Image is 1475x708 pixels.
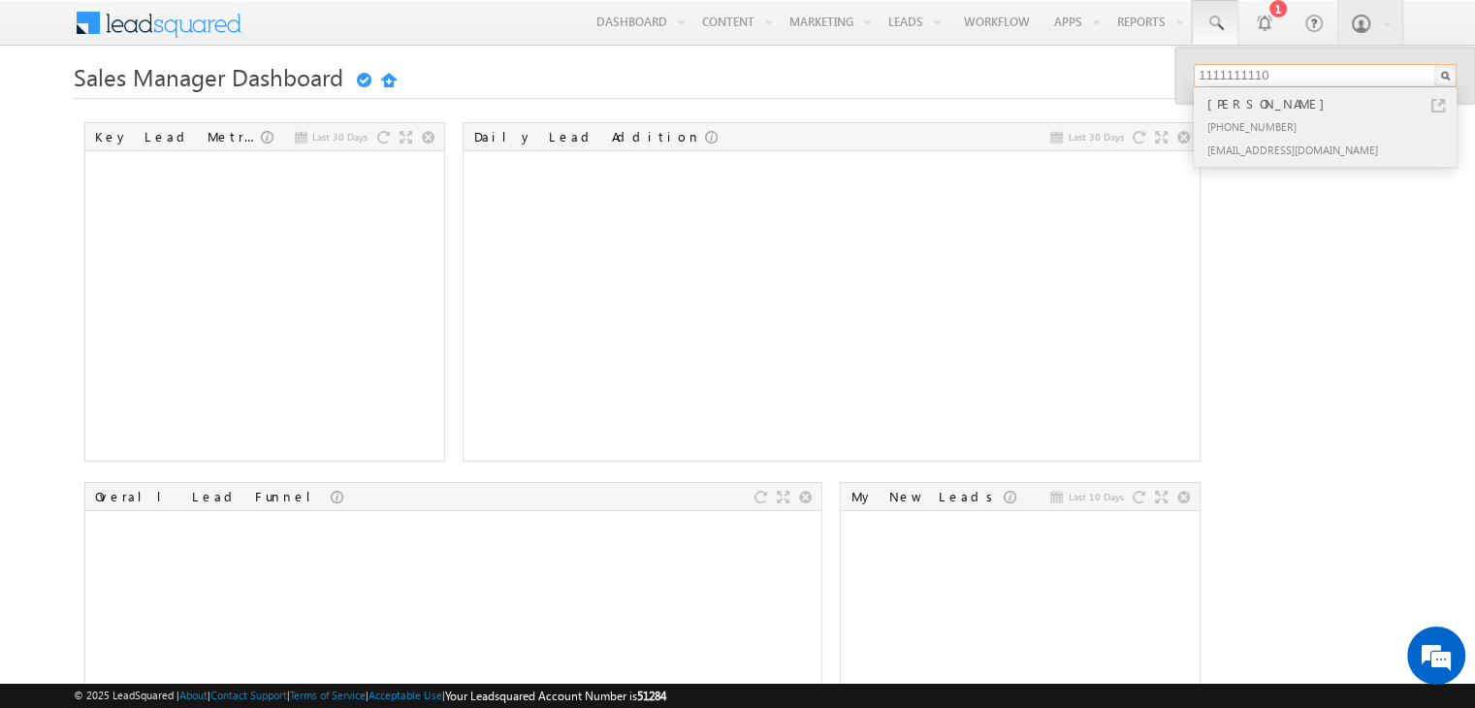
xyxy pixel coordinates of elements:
[74,61,343,92] span: Sales Manager Dashboard
[95,488,331,505] div: Overall Lead Funnel
[312,128,368,145] span: Last 30 Days
[369,689,442,701] a: Acceptable Use
[1203,138,1463,161] div: [EMAIL_ADDRESS][DOMAIN_NAME]
[74,687,666,705] span: © 2025 LeadSquared | | | | |
[179,689,208,701] a: About
[1068,488,1123,505] span: Last 10 Days
[264,557,352,583] em: Start Chat
[290,689,366,701] a: Terms of Service
[1203,93,1463,114] div: [PERSON_NAME]
[850,488,1004,505] div: My New Leads
[1068,128,1123,145] span: Last 30 Days
[210,689,287,701] a: Contact Support
[637,689,666,703] span: 51284
[318,10,365,56] div: Minimize live chat window
[95,128,261,145] div: Key Lead Metrics
[473,128,705,145] div: Daily Lead Addition
[25,179,354,539] textarea: Type your message and hit 'Enter'
[445,689,666,703] span: Your Leadsquared Account Number is
[33,102,81,127] img: d_60004797649_company_0_60004797649
[1203,114,1463,138] div: [PHONE_NUMBER]
[101,102,326,127] div: Chat with us now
